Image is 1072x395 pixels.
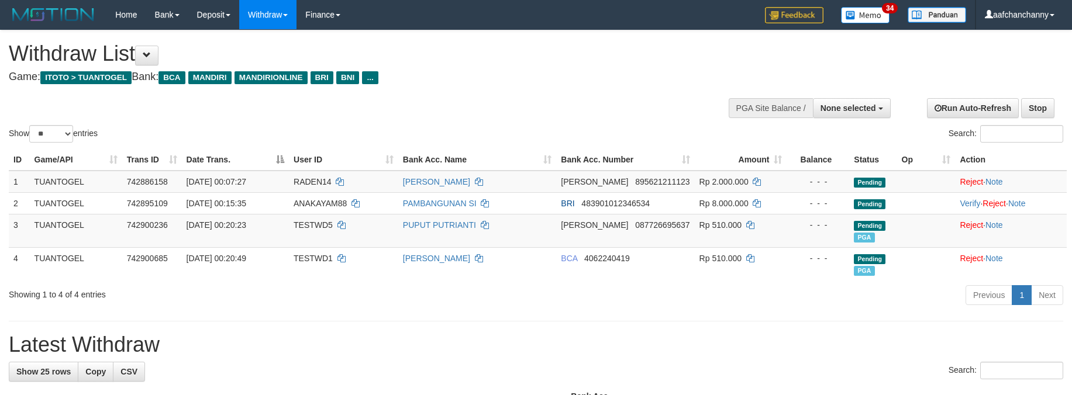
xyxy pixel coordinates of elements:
[9,149,30,171] th: ID
[187,220,246,230] span: [DATE] 00:20:23
[127,254,168,263] span: 742900685
[9,214,30,247] td: 3
[85,367,106,376] span: Copy
[1031,285,1063,305] a: Next
[841,7,890,23] img: Button%20Memo.svg
[9,362,78,382] a: Show 25 rows
[9,247,30,280] td: 4
[699,199,749,208] span: Rp 8.000.000
[158,71,185,84] span: BCA
[294,199,347,208] span: ANAKAYAM88
[854,221,885,231] span: Pending
[127,177,168,186] span: 742886158
[985,220,1003,230] a: Note
[699,220,742,230] span: Rp 510.000
[9,71,703,83] h4: Game: Bank:
[187,254,246,263] span: [DATE] 00:20:49
[960,254,983,263] a: Reject
[30,149,122,171] th: Game/API: activate to sort column ascending
[985,177,1003,186] a: Note
[791,219,844,231] div: - - -
[78,362,113,382] a: Copy
[966,285,1012,305] a: Previous
[813,98,891,118] button: None selected
[955,247,1067,280] td: ·
[235,71,308,84] span: MANDIRIONLINE
[294,177,332,186] span: RADEN14
[16,367,71,376] span: Show 25 rows
[561,254,577,263] span: BCA
[791,252,844,264] div: - - -
[949,362,1063,379] label: Search:
[765,7,823,23] img: Feedback.jpg
[9,125,98,143] label: Show entries
[29,125,73,143] select: Showentries
[40,71,132,84] span: ITOTO > TUANTOGEL
[980,125,1063,143] input: Search:
[561,199,574,208] span: BRI
[187,199,246,208] span: [DATE] 00:15:35
[127,199,168,208] span: 742895109
[787,149,849,171] th: Balance
[584,254,630,263] span: Copy 4062240419 to clipboard
[960,220,983,230] a: Reject
[9,192,30,214] td: 2
[581,199,650,208] span: Copy 483901012346534 to clipboard
[9,333,1063,356] h1: Latest Withdraw
[729,98,813,118] div: PGA Site Balance /
[908,7,966,23] img: panduan.png
[30,192,122,214] td: TUANTOGEL
[311,71,333,84] span: BRI
[960,177,983,186] a: Reject
[791,197,844,209] div: - - -
[854,233,874,242] span: Marked by aafdiann
[699,254,742,263] span: Rp 510.000
[983,199,1006,208] a: Reject
[635,177,690,186] span: Copy 895621211123 to clipboard
[120,367,137,376] span: CSV
[1012,285,1032,305] a: 1
[980,362,1063,379] input: Search:
[927,98,1019,118] a: Run Auto-Refresh
[9,6,98,23] img: MOTION_logo.png
[695,149,787,171] th: Amount: activate to sort column ascending
[854,199,885,209] span: Pending
[561,220,628,230] span: [PERSON_NAME]
[821,103,876,113] span: None selected
[30,247,122,280] td: TUANTOGEL
[362,71,378,84] span: ...
[403,199,477,208] a: PAMBANGUNAN SI
[791,176,844,188] div: - - -
[955,149,1067,171] th: Action
[336,71,359,84] span: BNI
[635,220,690,230] span: Copy 087726695637 to clipboard
[556,149,694,171] th: Bank Acc. Number: activate to sort column ascending
[187,177,246,186] span: [DATE] 00:07:27
[699,177,749,186] span: Rp 2.000.000
[182,149,289,171] th: Date Trans.: activate to sort column descending
[30,171,122,193] td: TUANTOGEL
[403,177,470,186] a: [PERSON_NAME]
[113,362,145,382] a: CSV
[122,149,182,171] th: Trans ID: activate to sort column ascending
[955,171,1067,193] td: ·
[289,149,398,171] th: User ID: activate to sort column ascending
[955,214,1067,247] td: ·
[294,220,333,230] span: TESTWD5
[398,149,557,171] th: Bank Acc. Name: activate to sort column ascending
[854,178,885,188] span: Pending
[403,254,470,263] a: [PERSON_NAME]
[854,254,885,264] span: Pending
[985,254,1003,263] a: Note
[949,125,1063,143] label: Search:
[9,171,30,193] td: 1
[854,266,874,276] span: Marked by aafdiann
[9,284,438,300] div: Showing 1 to 4 of 4 entries
[30,214,122,247] td: TUANTOGEL
[1021,98,1054,118] a: Stop
[849,149,897,171] th: Status
[9,42,703,65] h1: Withdraw List
[882,3,898,13] span: 34
[1008,199,1026,208] a: Note
[960,199,980,208] a: Verify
